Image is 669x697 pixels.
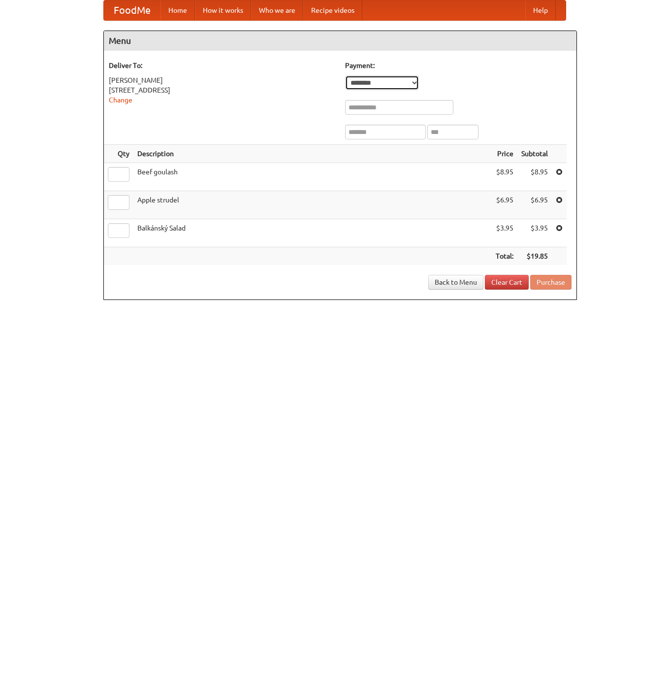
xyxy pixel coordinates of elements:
div: [STREET_ADDRESS] [109,85,335,95]
a: Who we are [251,0,303,20]
th: Description [133,145,492,163]
a: Recipe videos [303,0,362,20]
a: Help [525,0,556,20]
th: $19.85 [517,247,552,266]
td: $3.95 [492,219,517,247]
th: Total: [492,247,517,266]
td: Balkánský Salad [133,219,492,247]
button: Purchase [530,275,572,290]
a: FoodMe [104,0,160,20]
th: Subtotal [517,145,552,163]
a: How it works [195,0,251,20]
td: Beef goulash [133,163,492,191]
td: Apple strudel [133,191,492,219]
th: Price [492,145,517,163]
td: $8.95 [492,163,517,191]
div: [PERSON_NAME] [109,75,335,85]
h5: Deliver To: [109,61,335,70]
h4: Menu [104,31,576,51]
h5: Payment: [345,61,572,70]
a: Back to Menu [428,275,483,290]
a: Change [109,96,132,104]
th: Qty [104,145,133,163]
td: $3.95 [517,219,552,247]
a: Home [160,0,195,20]
td: $6.95 [517,191,552,219]
td: $6.95 [492,191,517,219]
a: Clear Cart [485,275,529,290]
td: $8.95 [517,163,552,191]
